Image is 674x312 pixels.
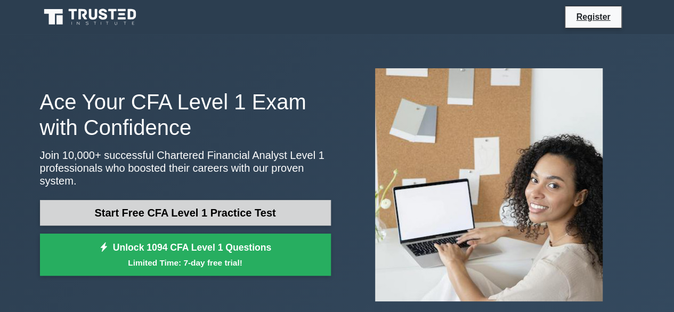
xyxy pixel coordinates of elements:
[40,234,331,276] a: Unlock 1094 CFA Level 1 QuestionsLimited Time: 7-day free trial!
[570,10,616,23] a: Register
[53,257,318,269] small: Limited Time: 7-day free trial!
[40,200,331,226] a: Start Free CFA Level 1 Practice Test
[40,89,331,140] h1: Ace Your CFA Level 1 Exam with Confidence
[40,149,331,187] p: Join 10,000+ successful Chartered Financial Analyst Level 1 professionals who boosted their caree...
